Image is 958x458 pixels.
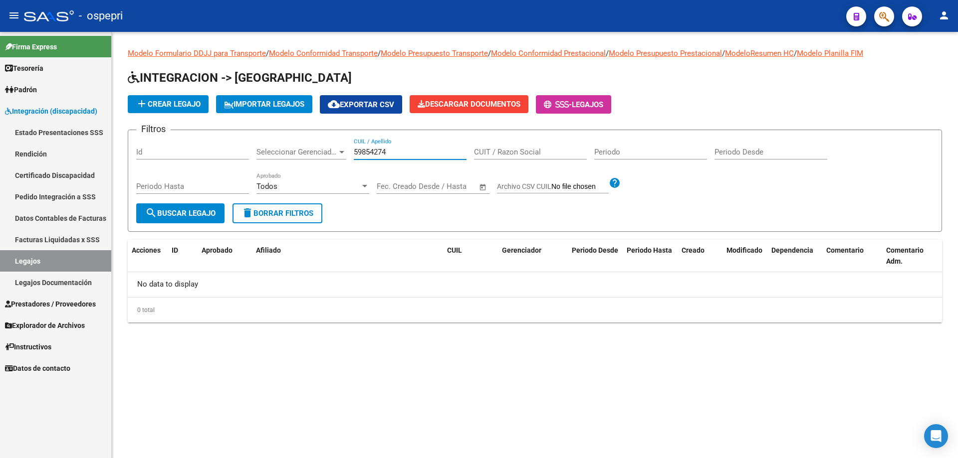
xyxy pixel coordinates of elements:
[128,240,168,273] datatable-header-cell: Acciones
[767,240,822,273] datatable-header-cell: Dependencia
[410,95,528,113] button: Descargar Documentos
[269,49,378,58] a: Modelo Conformidad Transporte
[79,5,123,27] span: - ospepri
[443,240,498,273] datatable-header-cell: CUIL
[241,207,253,219] mat-icon: delete
[682,246,705,254] span: Creado
[128,71,352,85] span: INTEGRACION -> [GEOGRAPHIC_DATA]
[5,320,85,331] span: Explorador de Archivos
[128,48,942,322] div: / / / / / /
[418,182,467,191] input: End date
[128,298,942,322] div: 0 total
[328,100,394,109] span: Exportar CSV
[572,100,603,109] span: Legajos
[241,209,313,218] span: Borrar Filtros
[145,207,157,219] mat-icon: search
[128,95,209,113] button: Crear Legajo
[128,272,942,297] div: No data to display
[8,9,20,21] mat-icon: menu
[551,182,609,191] input: Archivo CSV CUIL
[725,49,794,58] a: ModeloResumen HC
[132,246,161,254] span: Acciones
[938,9,950,21] mat-icon: person
[5,299,96,309] span: Prestadores / Proveedores
[136,98,148,110] mat-icon: add
[5,63,43,74] span: Tesorería
[924,424,948,448] div: Open Intercom Messenger
[136,100,201,109] span: Crear Legajo
[320,95,402,114] button: Exportar CSV
[609,177,621,189] mat-icon: help
[224,100,304,109] span: IMPORTAR LEGAJOS
[623,240,678,273] datatable-header-cell: Periodo Hasta
[544,100,572,109] span: -
[128,49,266,58] a: Modelo Formulario DDJJ para Transporte
[572,246,618,254] span: Periodo Desde
[5,363,70,374] span: Datos de contacto
[216,95,312,113] button: IMPORTAR LEGAJOS
[145,209,216,218] span: Buscar Legajo
[886,246,924,266] span: Comentario Adm.
[771,246,813,254] span: Dependencia
[256,148,337,156] span: Seleccionar Gerenciador
[136,122,171,136] h3: Filtros
[609,49,722,58] a: Modelo Presupuesto Prestacional
[198,240,238,273] datatable-header-cell: Aprobado
[497,182,551,190] span: Archivo CSV CUIL
[5,41,57,52] span: Firma Express
[882,240,942,273] datatable-header-cell: Comentario Adm.
[5,84,37,95] span: Padrón
[5,341,51,352] span: Instructivos
[826,246,864,254] span: Comentario
[256,182,277,191] span: Todos
[797,49,863,58] a: Modelo Planilla FIM
[418,100,520,109] span: Descargar Documentos
[678,240,722,273] datatable-header-cell: Creado
[202,246,233,254] span: Aprobado
[627,246,672,254] span: Periodo Hasta
[136,203,225,223] button: Buscar Legajo
[252,240,443,273] datatable-header-cell: Afiliado
[233,203,322,223] button: Borrar Filtros
[568,240,623,273] datatable-header-cell: Periodo Desde
[172,246,178,254] span: ID
[447,246,462,254] span: CUIL
[502,246,541,254] span: Gerenciador
[498,240,568,273] datatable-header-cell: Gerenciador
[168,240,198,273] datatable-header-cell: ID
[256,246,281,254] span: Afiliado
[722,240,767,273] datatable-header-cell: Modificado
[377,182,409,191] input: Start date
[478,181,489,193] button: Open calendar
[5,106,97,117] span: Integración (discapacidad)
[328,98,340,110] mat-icon: cloud_download
[726,246,762,254] span: Modificado
[536,95,611,114] button: -Legajos
[822,240,882,273] datatable-header-cell: Comentario
[491,49,606,58] a: Modelo Conformidad Prestacional
[381,49,488,58] a: Modelo Presupuesto Transporte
